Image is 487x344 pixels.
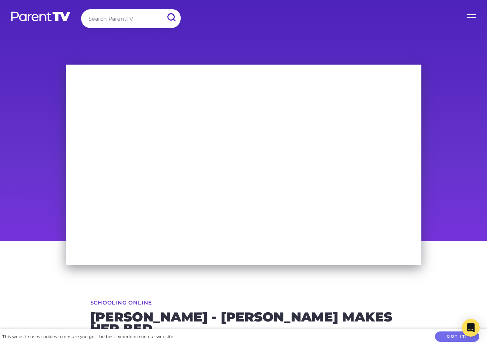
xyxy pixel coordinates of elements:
input: Search ParentTV [81,9,181,28]
a: Schooling Online [90,300,153,305]
div: This website uses cookies to ensure you get the best experience on our website. [2,333,174,341]
h2: [PERSON_NAME] - [PERSON_NAME] Makes her Bed [90,311,397,334]
img: parenttv-logo-white.4c85aaf.svg [10,11,71,22]
button: Got it! [435,331,479,342]
div: Open Intercom Messenger [462,319,480,337]
input: Submit [161,9,181,26]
